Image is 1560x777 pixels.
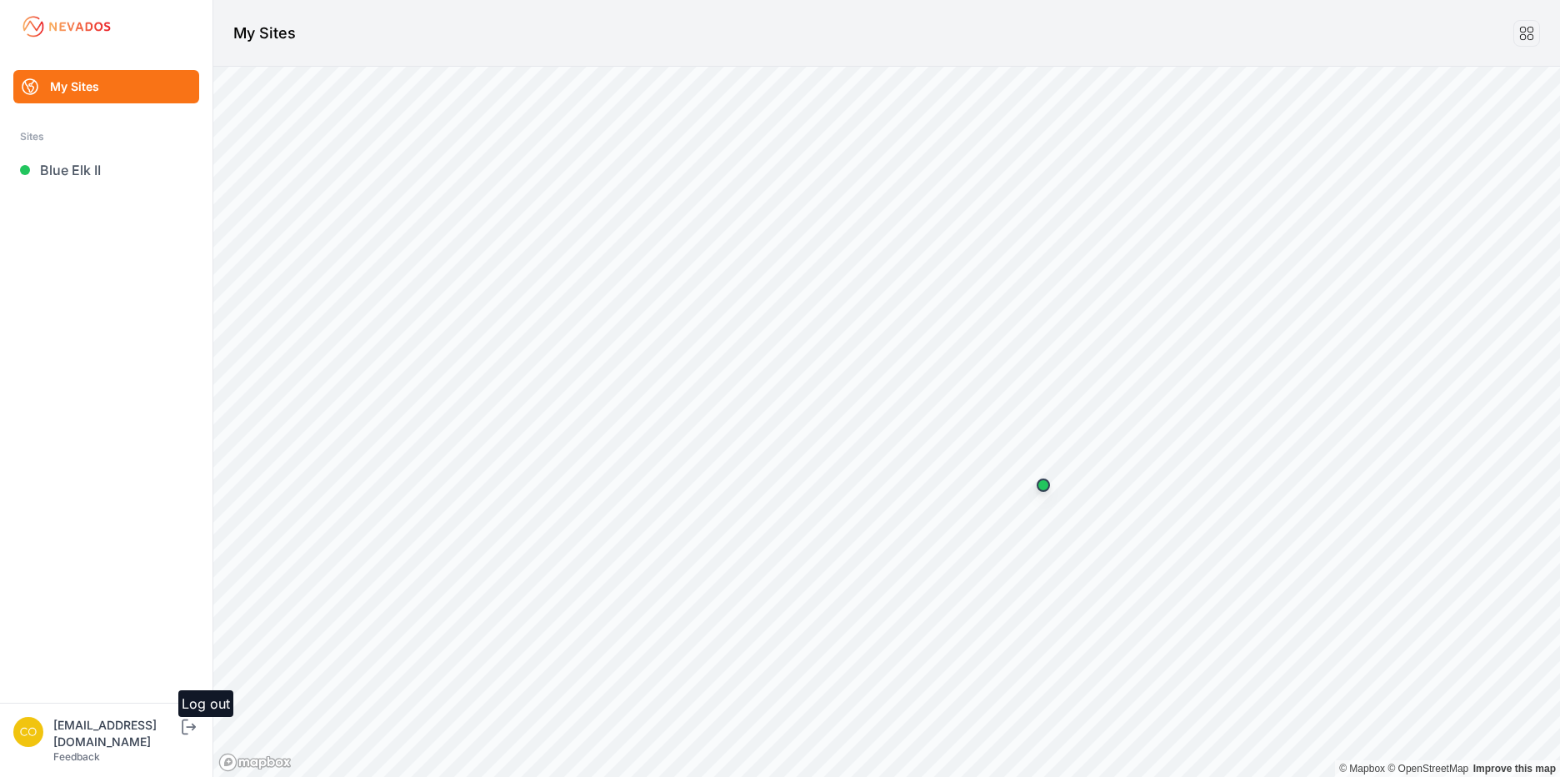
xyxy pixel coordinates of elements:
div: [EMAIL_ADDRESS][DOMAIN_NAME] [53,717,178,750]
a: OpenStreetMap [1387,763,1468,774]
img: Nevados [20,13,113,40]
a: Mapbox [1339,763,1385,774]
canvas: Map [213,67,1560,777]
a: Blue Elk II [13,153,199,187]
div: Map marker [1027,469,1060,502]
a: Mapbox logo [218,753,292,772]
img: controlroomoperator@invenergy.com [13,717,43,747]
div: Sites [20,127,192,147]
a: Map feedback [1473,763,1556,774]
a: My Sites [13,70,199,103]
a: Feedback [53,750,100,763]
h1: My Sites [233,22,296,45]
